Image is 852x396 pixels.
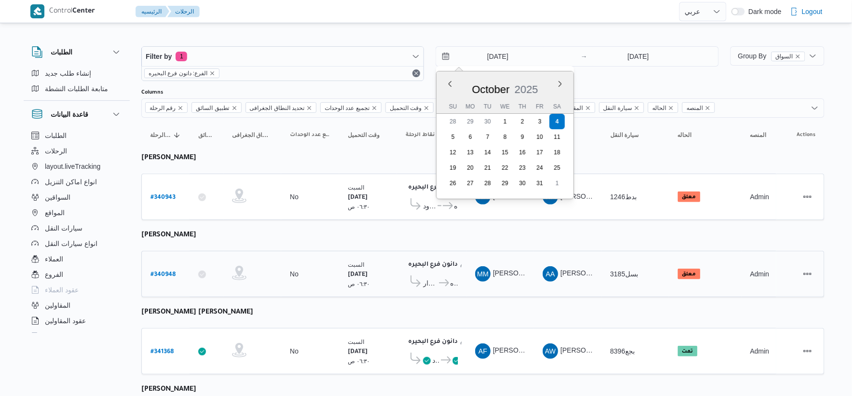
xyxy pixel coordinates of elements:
span: 2025 [515,83,538,96]
b: معلق [682,272,696,277]
button: انواع اماكن التنزيل [27,174,126,190]
div: Ahmad Fozai Ahmad Alazalai [475,343,491,359]
span: AA [546,266,555,282]
button: الفروع [27,267,126,282]
button: وقت التحميل [344,127,392,143]
span: تمت [678,346,698,356]
div: day-1 [497,114,513,129]
span: Actions [797,131,816,139]
div: Button. Open the month selector. October is currently selected. [472,83,510,96]
div: day-27 [463,176,478,191]
span: Admin [750,270,770,278]
b: Center [72,8,95,15]
b: [PERSON_NAME] [141,386,196,394]
span: تطبيق السائق [192,102,241,113]
button: عقود المقاولين [27,313,126,328]
span: دانون فرع البحيره [454,200,458,212]
button: Group Byالسواقremove selected entity [730,46,825,66]
h3: قاعدة البيانات [51,109,88,120]
div: Sa [550,100,565,113]
span: اجهزة التليفون [45,330,85,342]
div: day-17 [532,145,548,160]
button: الطلبات [27,128,126,143]
span: بجع8396 [610,347,635,355]
button: Actions [800,189,815,205]
span: [PERSON_NAME] [561,347,616,355]
div: day-29 [497,176,513,191]
button: العملاء [27,251,126,267]
div: day-19 [445,160,461,176]
span: Logout [802,6,823,17]
button: قاعدة البيانات [31,109,122,120]
span: متابعة الطلبات النشطة [45,83,108,95]
h3: الطلبات [51,46,72,58]
button: Next month [556,80,564,88]
span: الحاله [648,102,678,113]
span: Dark mode [745,8,782,15]
div: Button. Open the year selector. 2025 is currently selected. [514,83,539,96]
button: Logout [786,2,826,21]
a: #340948 [151,268,176,281]
button: remove selected entity [209,70,215,76]
span: Group By السواق [738,52,805,60]
div: day-18 [550,145,565,160]
span: إنشاء طلب جديد [45,68,91,79]
b: دانون فرع البحيره [408,261,458,268]
span: السواق [776,52,793,61]
div: Mo [463,100,478,113]
div: day-4 [550,114,565,129]
b: دانون فرع البحيره [408,184,458,191]
button: انواع سيارات النقل [27,236,126,251]
span: سيارات النقل [45,222,82,234]
span: وقت التحميل [348,131,380,139]
small: السبت [348,261,364,268]
div: Amaro Whaid Aataiah Jab Allah [543,343,558,359]
a: #340943 [151,191,176,204]
small: ٠٦:٣٠ ص [348,358,370,364]
div: day-21 [480,160,495,176]
span: مركز إيتاى البارود [423,200,436,212]
span: المواقع [45,207,65,218]
span: دانون فرع البحيره [451,277,458,289]
div: day-13 [463,145,478,160]
div: day-7 [480,129,495,145]
span: الرحلات [45,145,67,157]
span: تطبيق السائق [198,131,215,139]
div: day-25 [550,160,565,176]
div: day-23 [515,160,530,176]
span: سيارة النقل [610,131,639,139]
div: day-15 [497,145,513,160]
div: day-31 [532,176,548,191]
span: الطلبات [45,130,67,141]
button: Remove وقت التحميل from selection in this group [424,105,429,111]
div: Su [445,100,461,113]
button: سيارة النقل [606,127,664,143]
button: Remove تجميع عدد الوحدات from selection in this group [371,105,377,111]
button: Actions [800,343,815,359]
button: Remove تطبيق السائق from selection in this group [232,105,237,111]
span: المقاول [560,102,595,113]
span: Filter by [146,51,172,62]
b: [DATE] [348,194,368,201]
button: المواقع [27,205,126,220]
div: day-3 [532,114,548,129]
div: → [581,53,588,60]
img: X8yXhbKr1z7QwAAAABJRU5ErkJggg== [30,4,44,18]
span: بدط1246 [610,193,637,201]
div: day-28 [445,114,461,129]
div: day-14 [480,145,495,160]
button: اجهزة التليفون [27,328,126,344]
div: day-26 [445,176,461,191]
div: No [290,347,299,355]
span: الفروع [45,269,63,280]
button: تحديد النطاق الجغرافى [228,127,276,143]
b: [DATE] [348,349,368,355]
label: Columns [141,89,163,96]
span: October [472,83,510,96]
div: day-24 [532,160,548,176]
span: [PERSON_NAME] [561,270,616,277]
button: تطبيق السائق [194,127,219,143]
span: Admin [750,193,770,201]
span: رقم الرحلة [145,102,188,113]
b: [PERSON_NAME] [141,232,196,239]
